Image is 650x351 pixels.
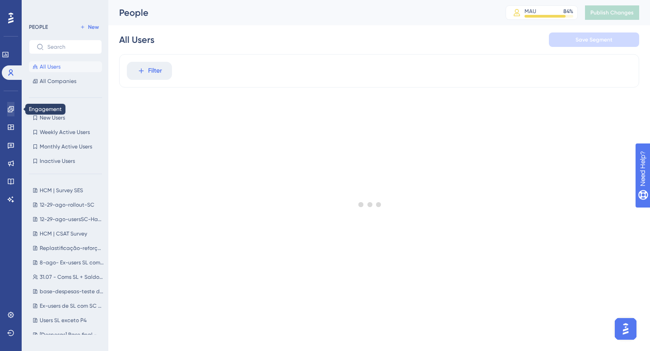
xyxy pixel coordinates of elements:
[29,156,102,166] button: Inactive Users
[590,9,634,16] span: Publish Changes
[29,214,107,225] button: 12-29-ago-usersSC-Habilitado
[40,129,90,136] span: Weekly Active Users
[40,230,87,237] span: HCM | CSAT Survey
[29,23,48,31] div: PEOPLE
[29,300,107,311] button: Ex-users de SL com SC habilitado
[29,286,107,297] button: base-despesas-teste de usabilidade
[40,63,60,70] span: All Users
[40,201,94,208] span: 12-29-ago-rollout-SC
[40,331,104,338] span: [Despesas] Base final - Aprovações
[29,185,107,196] button: HCM | Survey SES
[29,272,107,282] button: 31.07 - Coms SL + Saldo Caju
[29,127,102,138] button: Weekly Active Users
[563,8,573,15] div: 84 %
[40,273,104,281] span: 31.07 - Coms SL + Saldo Caju
[525,8,536,15] div: MAU
[77,22,102,32] button: New
[21,2,56,13] span: Need Help?
[549,32,639,47] button: Save Segment
[612,315,639,342] iframe: UserGuiding AI Assistant Launcher
[29,315,107,326] button: Users SL exceto P4
[29,243,107,254] button: Replastificação-reforço-13-ago
[29,329,107,340] button: [Despesas] Base final - Aprovações
[585,5,639,20] button: Publish Changes
[40,143,92,150] span: Monthly Active Users
[29,141,102,152] button: Monthly Active Users
[40,317,87,324] span: Users SL exceto P4
[29,61,102,72] button: All Users
[40,302,104,309] span: Ex-users de SL com SC habilitado
[40,187,83,194] span: HCM | Survey SES
[119,6,483,19] div: People
[29,112,102,123] button: New Users
[29,228,107,239] button: HCM | CSAT Survey
[40,157,75,165] span: Inactive Users
[40,114,65,121] span: New Users
[29,257,107,268] button: 8-ago- Ex-users SL com SC habilitado
[40,288,104,295] span: base-despesas-teste de usabilidade
[40,259,104,266] span: 8-ago- Ex-users SL com SC habilitado
[40,216,104,223] span: 12-29-ago-usersSC-Habilitado
[119,33,154,46] div: All Users
[29,199,107,210] button: 12-29-ago-rollout-SC
[40,245,104,252] span: Replastificação-reforço-13-ago
[576,36,613,43] span: Save Segment
[88,23,99,31] span: New
[40,78,76,85] span: All Companies
[47,44,94,50] input: Search
[29,76,102,87] button: All Companies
